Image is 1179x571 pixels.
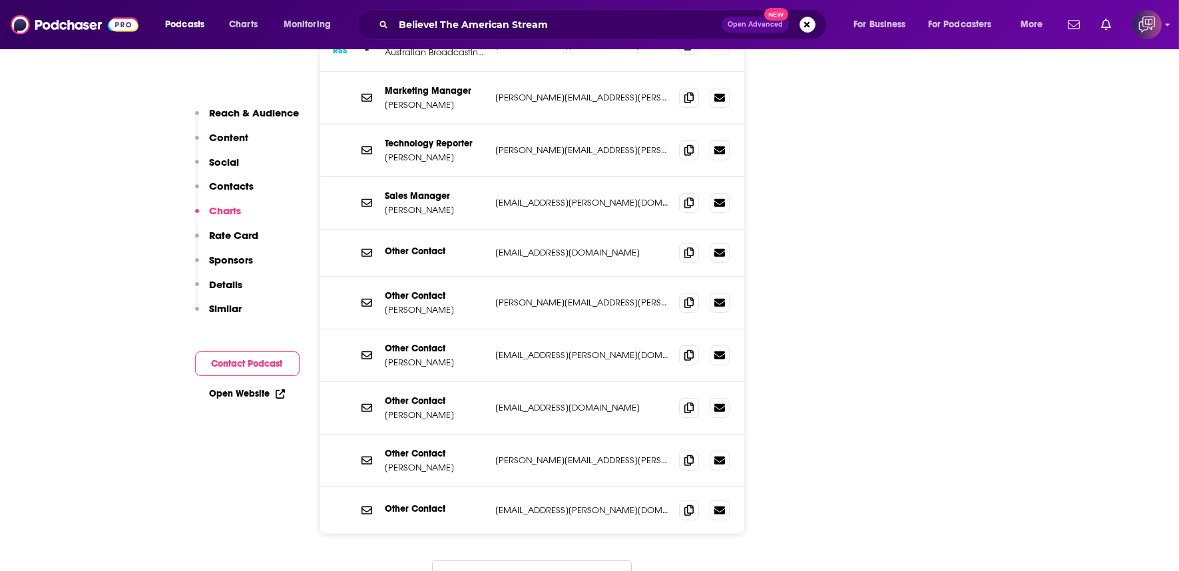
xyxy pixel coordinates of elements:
p: [PERSON_NAME] [385,99,485,110]
button: Similar [195,302,242,327]
span: New [764,8,788,21]
p: Other Contact [385,246,485,257]
div: Search podcasts, credits, & more... [369,9,839,40]
p: [EMAIL_ADDRESS][DOMAIN_NAME] [496,402,669,413]
p: Australian Broadcasting Corporation [385,47,485,58]
p: [PERSON_NAME][EMAIL_ADDRESS][PERSON_NAME][DOMAIN_NAME] [496,455,669,466]
button: open menu [844,14,923,35]
p: [PERSON_NAME] [385,152,485,163]
button: open menu [274,14,348,35]
span: For Business [853,15,906,34]
p: [PERSON_NAME][EMAIL_ADDRESS][PERSON_NAME][DOMAIN_NAME] [496,144,669,156]
button: Reach & Audience [195,106,300,131]
button: open menu [1011,14,1060,35]
p: Similar [210,302,242,315]
p: Other Contact [385,343,485,354]
a: Show notifications dropdown [1062,13,1085,36]
p: [EMAIL_ADDRESS][PERSON_NAME][DOMAIN_NAME] [496,197,669,208]
p: Other Contact [385,503,485,514]
span: Logged in as corioliscompany [1132,10,1162,39]
button: Open AdvancedNew [722,17,789,33]
p: Other Contact [385,448,485,459]
p: Charts [210,204,242,217]
button: Sponsors [195,254,254,278]
p: [PERSON_NAME] [385,409,485,421]
button: open menu [919,14,1011,35]
p: Details [210,278,243,291]
span: Charts [229,15,258,34]
p: [PERSON_NAME] [385,304,485,315]
a: Show notifications dropdown [1096,13,1116,36]
span: Open Advanced [728,21,783,28]
button: Details [195,278,243,303]
h3: RSS [334,45,348,56]
button: Rate Card [195,229,259,254]
button: Show profile menu [1132,10,1162,39]
p: Reach & Audience [210,106,300,119]
button: open menu [156,14,222,35]
p: [EMAIL_ADDRESS][PERSON_NAME][DOMAIN_NAME] [496,504,669,516]
span: For Podcasters [928,15,992,34]
p: [PERSON_NAME] [385,204,485,216]
a: Open Website [210,388,285,399]
img: Podchaser - Follow, Share and Rate Podcasts [11,12,138,37]
p: [EMAIL_ADDRESS][PERSON_NAME][DOMAIN_NAME] [496,349,669,361]
p: Rate Card [210,229,259,242]
p: Content [210,131,249,144]
p: [EMAIL_ADDRESS][DOMAIN_NAME] [496,247,669,258]
p: Other Contact [385,290,485,301]
p: [PERSON_NAME] [385,462,485,473]
span: More [1021,15,1043,34]
a: Charts [220,14,266,35]
p: Marketing Manager [385,85,485,96]
button: Contacts [195,180,254,204]
button: Content [195,131,249,156]
span: Monitoring [284,15,331,34]
p: Social [210,156,240,168]
p: Technology Reporter [385,138,485,149]
p: Sales Manager [385,190,485,202]
input: Search podcasts, credits, & more... [393,14,722,35]
button: Social [195,156,240,180]
p: [PERSON_NAME][EMAIL_ADDRESS][PERSON_NAME][DOMAIN_NAME] [496,297,669,308]
p: Other Contact [385,395,485,407]
p: Sponsors [210,254,254,266]
span: Podcasts [165,15,204,34]
p: [PERSON_NAME] [385,357,485,368]
p: Contacts [210,180,254,192]
img: User Profile [1132,10,1162,39]
button: Charts [195,204,242,229]
button: Contact Podcast [195,351,300,376]
p: [PERSON_NAME][EMAIL_ADDRESS][PERSON_NAME][DOMAIN_NAME] [496,92,669,103]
